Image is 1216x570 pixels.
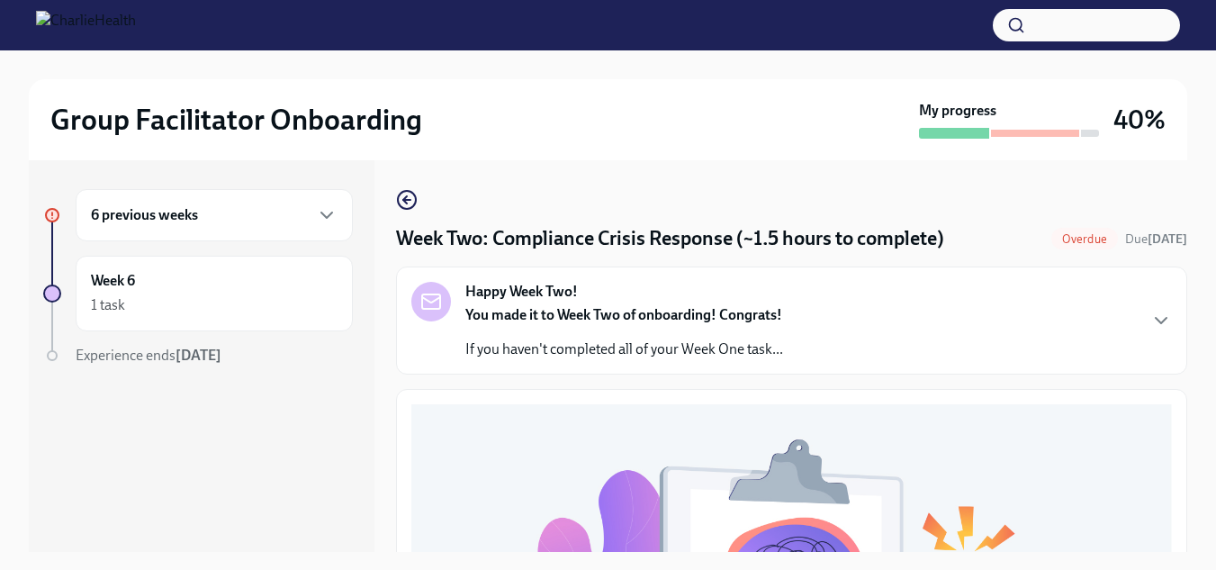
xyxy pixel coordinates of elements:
h6: Week 6 [91,271,135,291]
div: 6 previous weeks [76,189,353,241]
h3: 40% [1113,104,1166,136]
h6: 6 previous weeks [91,205,198,225]
strong: [DATE] [176,347,221,364]
span: Experience ends [76,347,221,364]
span: July 21st, 2025 10:00 [1125,231,1187,248]
a: Week 61 task [43,256,353,331]
strong: [DATE] [1148,231,1187,247]
p: If you haven't completed all of your Week One task... [465,339,783,359]
strong: Happy Week Two! [465,282,578,302]
h2: Group Facilitator Onboarding [50,102,422,138]
span: Due [1125,231,1187,247]
div: 1 task [91,295,125,315]
span: Overdue [1051,232,1118,246]
img: CharlieHealth [36,11,136,40]
h4: Week Two: Compliance Crisis Response (~1.5 hours to complete) [396,225,944,252]
strong: You made it to Week Two of onboarding! Congrats! [465,306,782,323]
strong: My progress [919,101,996,121]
